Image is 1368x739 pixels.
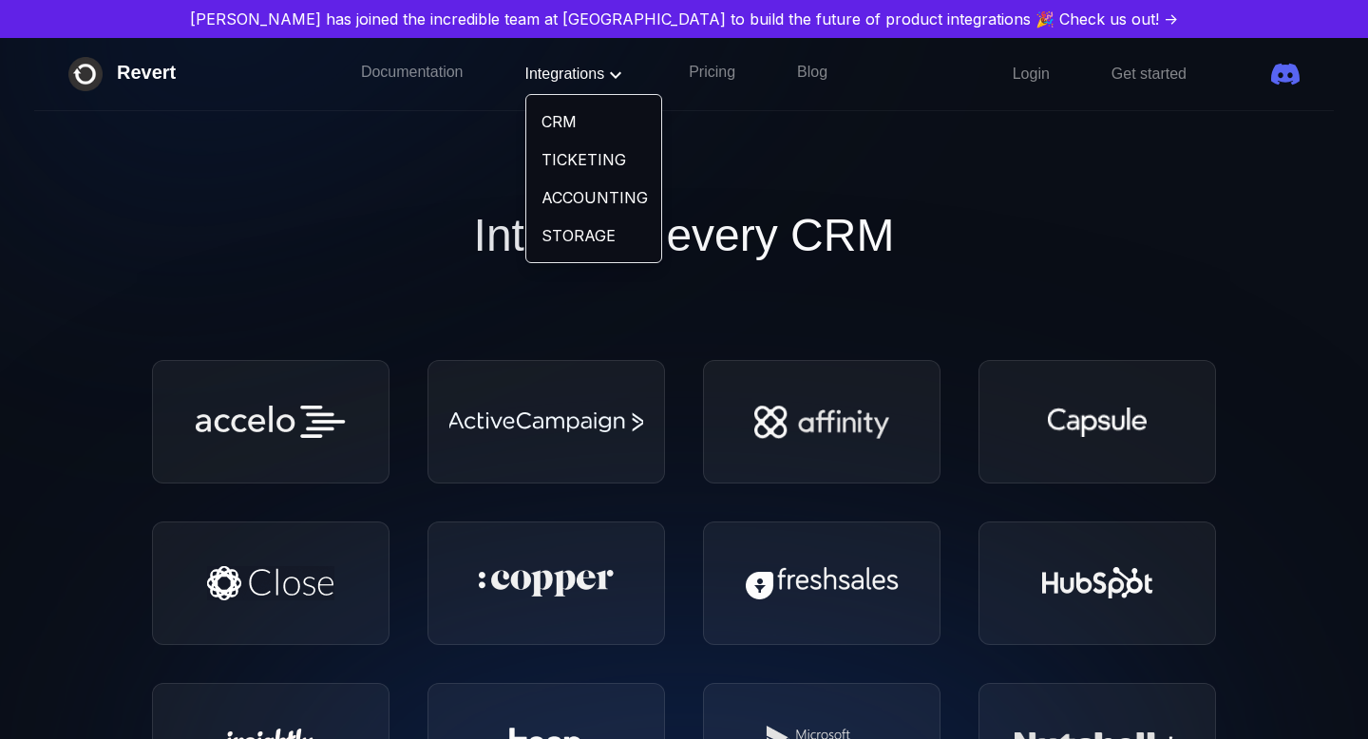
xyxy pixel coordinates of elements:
img: Freshsales CRM [746,567,899,599]
img: Close CRM [207,566,334,600]
a: STORAGE [526,217,661,255]
a: Documentation [361,62,464,86]
a: CRM [526,103,661,141]
a: ACCOUNTING [526,179,661,217]
a: [PERSON_NAME] has joined the incredible team at [GEOGRAPHIC_DATA] to build the future of product ... [8,8,1360,30]
img: Copper CRM [479,570,614,597]
img: Capsule CRM [1048,407,1147,437]
img: Hubspot CRM [1042,567,1153,599]
a: Get started [1111,64,1187,85]
a: Pricing [689,62,735,86]
img: Revert logo [68,57,103,91]
img: Active Campaign [449,412,643,432]
span: Integrations [525,66,628,82]
img: Affinity CRM [754,406,889,439]
div: Revert [117,57,176,91]
a: TICKETING [526,141,661,179]
img: Accelo [196,406,346,438]
a: Blog [797,62,827,86]
a: Login [1013,64,1050,85]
